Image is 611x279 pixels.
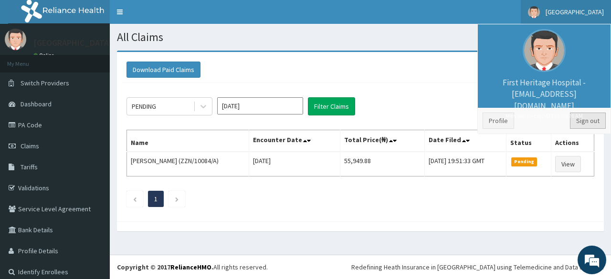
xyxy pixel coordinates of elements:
[154,195,158,203] a: Page 1 is your current page
[351,262,604,272] div: Redefining Heath Insurance in [GEOGRAPHIC_DATA] using Telemedicine and Data Science!
[126,62,200,78] button: Download Paid Claims
[117,31,604,43] h1: All Claims
[127,152,249,176] td: [PERSON_NAME] (ZZN/10084/A)
[340,152,425,176] td: 55,949.88
[483,112,606,120] small: Member since [DATE] 1:39:26 AM
[483,113,514,129] a: Profile
[170,263,211,271] a: RelianceHMO
[555,156,581,172] a: View
[55,81,132,177] span: We're online!
[117,263,213,271] strong: Copyright © 2017 .
[425,130,506,152] th: Date Filed
[308,97,355,115] button: Filter Claims
[506,130,551,152] th: Status
[5,181,182,215] textarea: Type your message and hit 'Enter'
[217,97,303,114] input: Select Month and Year
[528,6,540,18] img: User Image
[523,29,566,72] img: User Image
[33,52,56,59] a: Online
[21,163,38,171] span: Tariffs
[551,130,594,152] th: Actions
[21,79,69,87] span: Switch Providers
[249,152,340,176] td: [DATE]
[21,100,52,108] span: Dashboard
[132,102,156,111] div: PENDING
[511,157,537,166] span: Pending
[21,142,39,150] span: Claims
[483,77,606,120] p: First Heritage Hospital - [EMAIL_ADDRESS][DOMAIN_NAME]
[570,113,606,129] a: Sign out
[175,195,179,203] a: Next page
[50,53,160,66] div: Chat with us now
[33,39,112,47] p: [GEOGRAPHIC_DATA]
[127,130,249,152] th: Name
[110,255,611,279] footer: All rights reserved.
[133,195,137,203] a: Previous page
[18,48,39,72] img: d_794563401_company_1708531726252_794563401
[425,152,506,176] td: [DATE] 19:51:33 GMT
[5,29,26,50] img: User Image
[340,130,425,152] th: Total Price(₦)
[157,5,179,28] div: Minimize live chat window
[546,8,604,16] span: [GEOGRAPHIC_DATA]
[249,130,340,152] th: Encounter Date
